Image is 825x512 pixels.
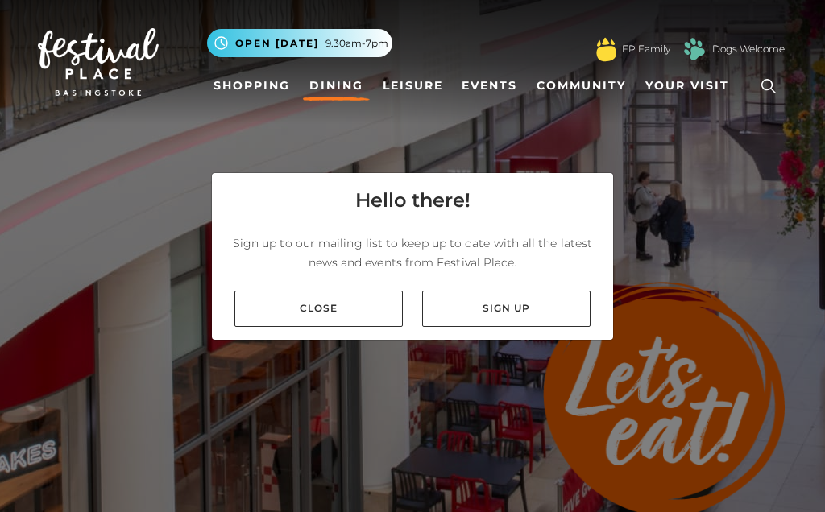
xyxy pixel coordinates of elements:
span: 9.30am-7pm [325,36,388,51]
a: Leisure [376,71,450,101]
a: FP Family [622,42,670,56]
img: Festival Place Logo [38,28,159,96]
a: Your Visit [639,71,744,101]
a: Shopping [207,71,296,101]
h4: Hello there! [355,186,471,215]
a: Events [455,71,524,101]
a: Close [234,291,403,327]
a: Sign up [422,291,591,327]
span: Open [DATE] [235,36,319,51]
span: Your Visit [645,77,729,94]
a: Dining [303,71,370,101]
a: Dogs Welcome! [712,42,787,56]
p: Sign up to our mailing list to keep up to date with all the latest news and events from Festival ... [225,233,600,272]
a: Community [530,71,632,101]
button: Open [DATE] 9.30am-7pm [207,29,392,57]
